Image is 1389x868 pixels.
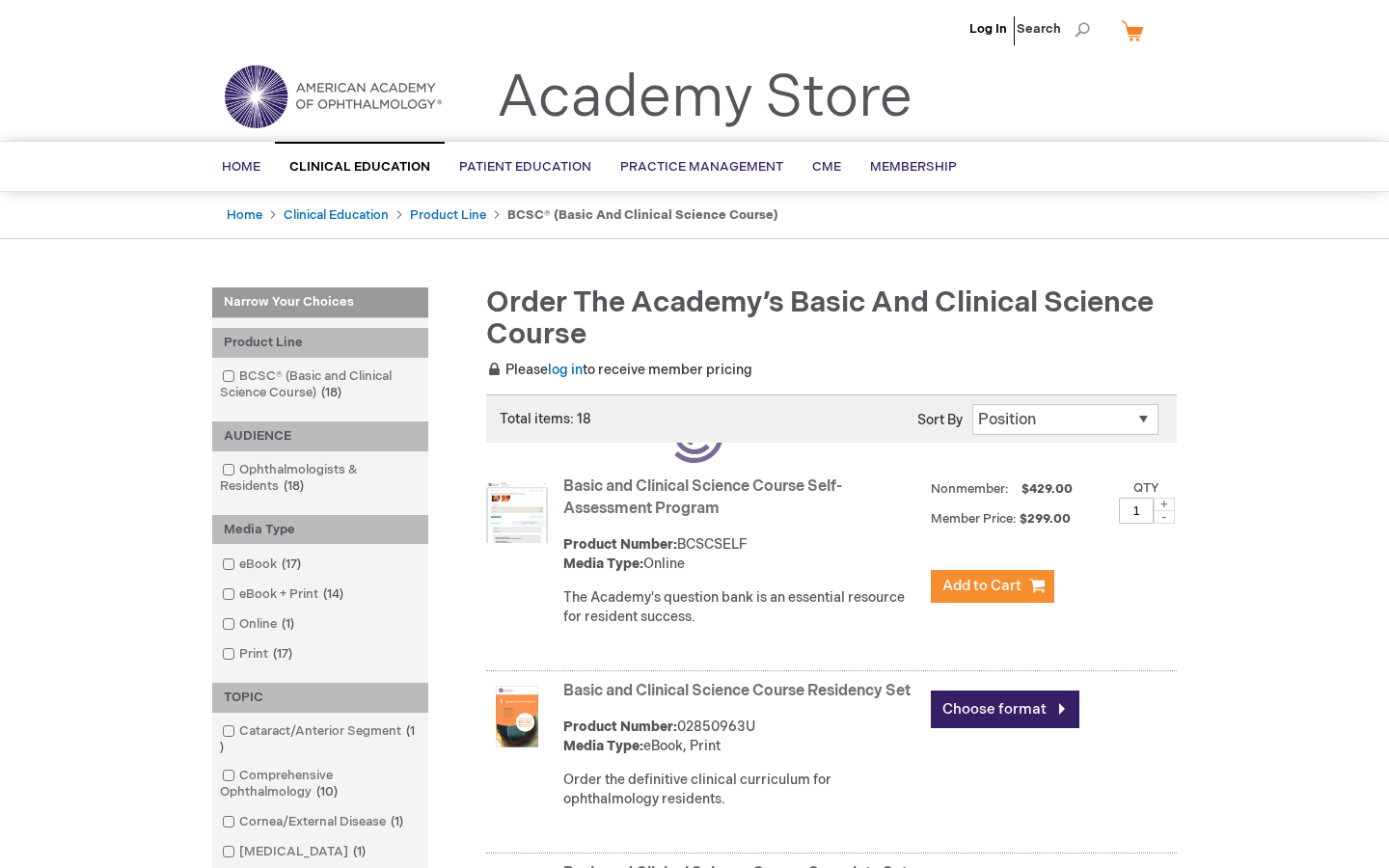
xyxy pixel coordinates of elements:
span: 1 [348,844,370,859]
span: Add to Cart [942,577,1021,595]
strong: BCSC® (Basic and Clinical Science Course) [507,207,778,223]
div: Product Line [212,328,428,358]
a: Print17 [217,645,300,664]
a: Basic and Clinical Science Course Self-Assessment Program [563,477,842,518]
a: Log In [969,21,1007,37]
span: Patient Education [459,159,591,175]
div: 02850963U eBook, Print [563,718,921,756]
input: Qty [1119,498,1154,524]
div: AUDIENCE [212,421,428,451]
div: Order the definitive clinical curriculum for ophthalmology residents. [563,771,921,809]
a: eBook17 [217,556,309,574]
span: Home [222,159,260,175]
span: 18 [316,385,346,400]
strong: Member Price: [931,511,1017,527]
img: Basic and Clinical Science Course Residency Set [486,686,548,747]
span: $299.00 [1020,511,1074,527]
label: Qty [1133,480,1159,496]
span: 14 [318,586,348,602]
div: Media Type [212,515,428,545]
a: Home [227,207,262,223]
a: log in [548,362,583,378]
span: Membership [870,159,957,175]
div: The Academy's question bank is an essential resource for resident success. [563,588,921,627]
span: $429.00 [1019,481,1076,497]
a: Ophthalmologists & Residents18 [217,461,423,496]
span: 17 [268,646,297,662]
span: Practice Management [620,159,783,175]
a: Cornea/External Disease1 [217,813,411,831]
a: eBook + Print14 [217,585,351,604]
a: Clinical Education [284,207,389,223]
div: TOPIC [212,683,428,713]
div: BCSCSELF Online [563,535,921,574]
span: CME [812,159,841,175]
strong: Product Number: [563,719,677,735]
span: Please to receive member pricing [486,362,752,378]
a: Cataract/Anterior Segment1 [217,722,423,757]
span: Search [1017,10,1090,48]
label: Sort By [917,412,963,428]
strong: Narrow Your Choices [212,287,428,318]
a: Choose format [931,691,1079,728]
span: 17 [277,556,306,572]
a: Comprehensive Ophthalmology10 [217,767,423,801]
a: Academy Store [497,64,912,133]
span: Clinical Education [289,159,430,175]
span: 1 [277,616,299,632]
span: 10 [312,784,342,800]
span: 1 [386,814,408,829]
a: Product Line [410,207,486,223]
span: Total items: 18 [500,411,591,427]
span: 18 [279,478,309,494]
strong: Nonmember: [931,477,1009,502]
strong: Media Type: [563,738,643,754]
strong: Product Number: [563,536,677,553]
a: [MEDICAL_DATA]1 [217,843,373,861]
a: BCSC® (Basic and Clinical Science Course)18 [217,367,423,402]
span: Order the Academy’s Basic and Clinical Science Course [486,285,1154,352]
a: Basic and Clinical Science Course Residency Set [563,682,911,700]
span: 1 [220,723,415,755]
a: Online1 [217,615,302,634]
strong: Media Type: [563,556,643,572]
img: Basic and Clinical Science Course Self-Assessment Program [486,481,548,543]
button: Add to Cart [931,570,1054,603]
